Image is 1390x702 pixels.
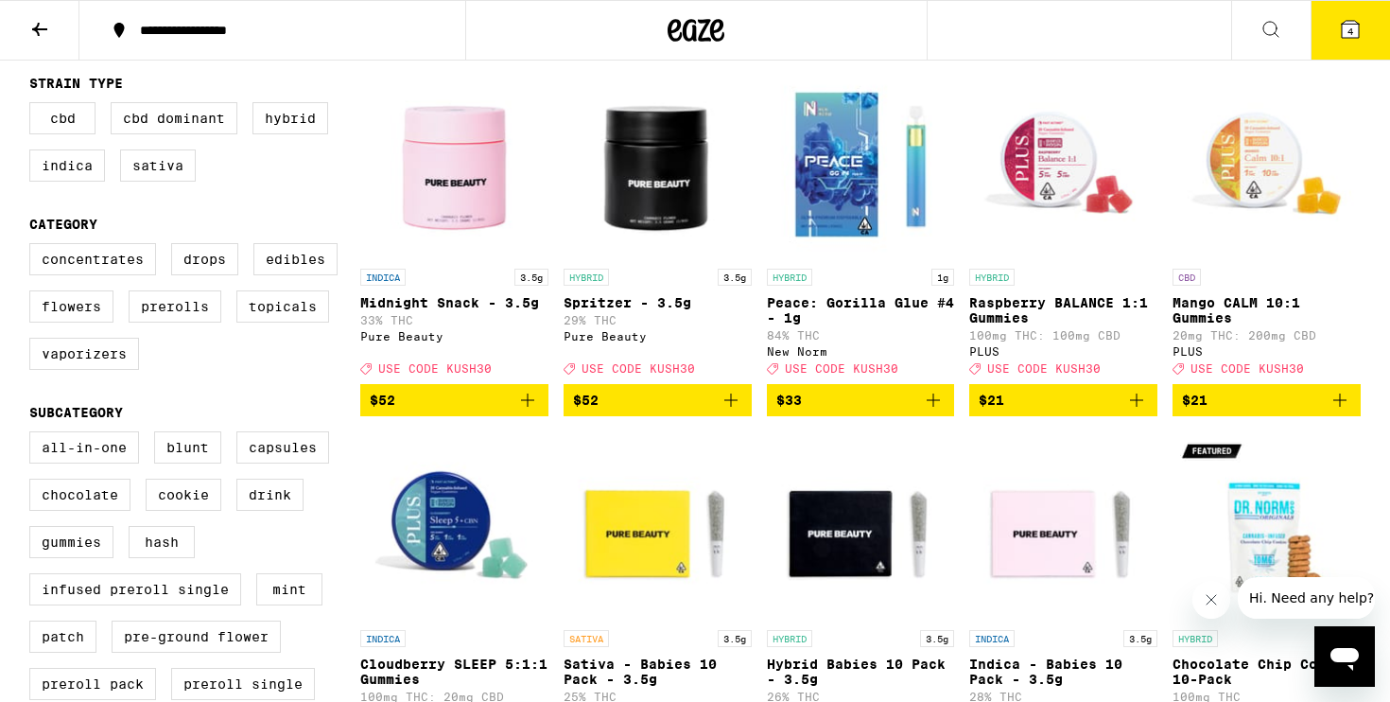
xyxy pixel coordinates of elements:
img: Pure Beauty - Midnight Snack - 3.5g [360,70,548,259]
label: All-In-One [29,431,139,464]
label: Topicals [236,290,329,323]
img: Dr. Norm's - Chocolate Chip Cookie 10-Pack [1173,431,1361,621]
div: PLUS [969,345,1157,358]
label: Infused Preroll Single [29,573,241,605]
span: USE CODE KUSH30 [987,362,1101,375]
label: Flowers [29,290,113,323]
p: INDICA [969,630,1015,647]
p: HYBRID [1173,630,1218,647]
span: USE CODE KUSH30 [582,362,695,375]
p: 3.5g [718,630,752,647]
label: Gummies [29,526,113,558]
img: PLUS - Cloudberry SLEEP 5:1:1 Gummies [360,431,548,621]
img: Pure Beauty - Indica - Babies 10 Pack - 3.5g [969,431,1157,621]
a: Open page for Spritzer - 3.5g from Pure Beauty [564,70,752,384]
span: $52 [370,393,395,408]
p: Indica - Babies 10 Pack - 3.5g [969,657,1157,687]
p: HYBRID [969,269,1015,286]
img: Pure Beauty - Hybrid Babies 10 Pack - 3.5g [767,431,955,621]
label: Concentrates [29,243,156,275]
label: Prerolls [129,290,221,323]
img: Pure Beauty - Sativa - Babies 10 Pack - 3.5g [564,431,752,621]
div: Pure Beauty [564,330,752,342]
label: Hash [129,526,195,558]
p: INDICA [360,269,406,286]
div: PLUS [1173,345,1361,358]
span: USE CODE KUSH30 [785,362,898,375]
p: CBD [1173,269,1201,286]
span: $21 [1182,393,1208,408]
legend: Subcategory [29,405,123,420]
p: HYBRID [767,269,812,286]
p: Sativa - Babies 10 Pack - 3.5g [564,657,752,687]
label: Edibles [253,243,338,275]
p: Spritzer - 3.5g [564,295,752,310]
iframe: Close message [1192,581,1230,619]
p: Chocolate Chip Cookie 10-Pack [1173,657,1361,687]
a: Open page for Midnight Snack - 3.5g from Pure Beauty [360,70,548,384]
p: HYBRID [564,269,609,286]
label: Sativa [120,149,196,182]
p: 33% THC [360,314,548,326]
div: New Norm [767,345,955,358]
p: 3.5g [920,630,954,647]
label: Blunt [154,431,221,464]
label: Mint [256,573,322,605]
p: HYBRID [767,630,812,647]
iframe: Button to launch messaging window [1314,626,1375,687]
label: Preroll Pack [29,668,156,700]
span: 4 [1347,26,1353,37]
label: Vaporizers [29,338,139,370]
label: CBD Dominant [111,102,237,134]
span: $21 [979,393,1004,408]
span: $52 [573,393,599,408]
label: CBD [29,102,96,134]
img: PLUS - Mango CALM 10:1 Gummies [1173,70,1361,259]
p: Hybrid Babies 10 Pack - 3.5g [767,657,955,687]
iframe: Message from company [1238,577,1375,619]
button: Add to bag [1173,384,1361,416]
a: Open page for Raspberry BALANCE 1:1 Gummies from PLUS [969,70,1157,384]
p: 1g [931,269,954,286]
button: Add to bag [767,384,955,416]
label: Cookie [146,479,221,511]
img: Pure Beauty - Spritzer - 3.5g [564,70,752,259]
span: USE CODE KUSH30 [378,362,492,375]
button: Add to bag [969,384,1157,416]
label: Pre-ground Flower [112,621,281,653]
label: Drops [171,243,238,275]
img: PLUS - Raspberry BALANCE 1:1 Gummies [969,70,1157,259]
p: 3.5g [718,269,752,286]
p: INDICA [360,630,406,647]
label: Chocolate [29,479,130,511]
p: Peace: Gorilla Glue #4 - 1g [767,295,955,325]
a: Open page for Mango CALM 10:1 Gummies from PLUS [1173,70,1361,384]
p: 29% THC [564,314,752,326]
p: 100mg THC: 100mg CBD [969,329,1157,342]
label: Preroll Single [171,668,315,700]
span: USE CODE KUSH30 [1190,362,1304,375]
label: Patch [29,621,96,653]
label: Hybrid [252,102,328,134]
button: Add to bag [564,384,752,416]
p: Mango CALM 10:1 Gummies [1173,295,1361,325]
p: 84% THC [767,329,955,342]
p: Cloudberry SLEEP 5:1:1 Gummies [360,657,548,687]
p: 20mg THC: 200mg CBD [1173,329,1361,342]
label: Drink [236,479,304,511]
label: Capsules [236,431,329,464]
p: 3.5g [1123,630,1157,647]
p: 3.5g [514,269,548,286]
a: Open page for Peace: Gorilla Glue #4 - 1g from New Norm [767,70,955,384]
span: $33 [776,393,802,408]
legend: Strain Type [29,76,123,91]
p: Raspberry BALANCE 1:1 Gummies [969,295,1157,325]
label: Indica [29,149,105,182]
img: New Norm - Peace: Gorilla Glue #4 - 1g [767,70,955,259]
button: 4 [1311,1,1390,60]
button: Add to bag [360,384,548,416]
p: SATIVA [564,630,609,647]
legend: Category [29,217,97,232]
p: Midnight Snack - 3.5g [360,295,548,310]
